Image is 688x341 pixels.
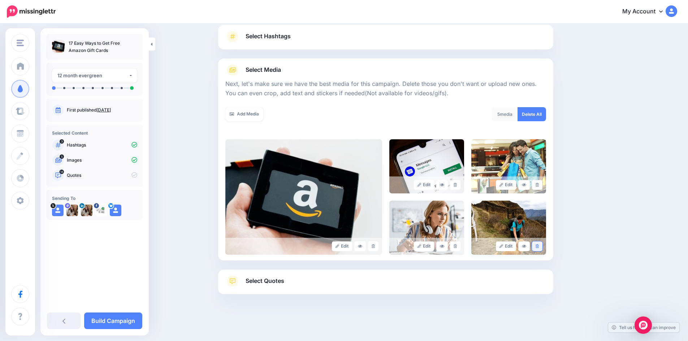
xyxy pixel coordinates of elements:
a: Tell us how we can improve [608,323,679,332]
div: 12 month evergreen [57,71,129,80]
a: Edit [414,180,434,190]
a: My Account [615,3,677,21]
img: user_default_image.png [52,205,64,216]
img: menu.png [17,40,24,46]
div: media [492,107,518,121]
p: 17 Easy Ways to Get Free Amazon Gift Cards [69,40,137,54]
img: 0e99471f41e3a2592c11009cfc42422e_large.jpg [389,201,464,255]
span: 14 [60,170,64,174]
img: 137c2137a2828240-89477.jpeg [66,205,78,216]
div: Select Media [225,76,546,255]
a: Edit [496,241,516,251]
h4: Sending To [52,196,137,201]
a: Edit [496,180,516,190]
a: Select Hashtags [225,31,546,49]
img: user_default_image.png [110,205,121,216]
a: Select Quotes [225,275,546,294]
img: 12dc9054bd006815fef969f8bba7e586_thumb.jpg [52,40,65,53]
img: e9b1e16dae68de904b61e27f406e4a61_large.jpg [471,139,546,193]
span: 5 [497,112,500,117]
p: Quotes [67,172,137,179]
img: 679679706aa38e8a7f93e43109314ed2_large.jpg [389,139,464,193]
img: Missinglettr [7,5,56,18]
a: Delete All [518,107,546,121]
span: 5 [60,154,64,159]
a: Edit [414,241,434,251]
img: 1690273302207-88569.png [81,205,92,216]
h4: Selected Content [52,130,137,136]
p: Next, let's make sure we have the best media for this campaign. Delete those you don't want or up... [225,79,546,98]
a: Edit [332,241,352,251]
a: [DATE] [96,107,111,113]
p: First published [67,107,137,113]
span: Select Media [246,65,281,75]
a: Add Media [225,107,263,121]
span: Select Quotes [246,276,284,286]
div: Open Intercom Messenger [635,316,652,334]
img: 12dc9054bd006815fef969f8bba7e586_large.jpg [225,139,382,255]
img: 073355bc308795d8065f9ef2b4cd2907_large.jpg [471,201,546,255]
button: 12 month evergreen [52,69,137,83]
img: 302279413_941954216721528_4677248601821306673_n-bsa153469.jpg [95,205,107,216]
p: Hashtags [67,142,137,148]
span: Select Hashtags [246,31,291,41]
span: 3 [60,139,64,144]
p: Images [67,157,137,163]
a: Select Media [225,64,546,76]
